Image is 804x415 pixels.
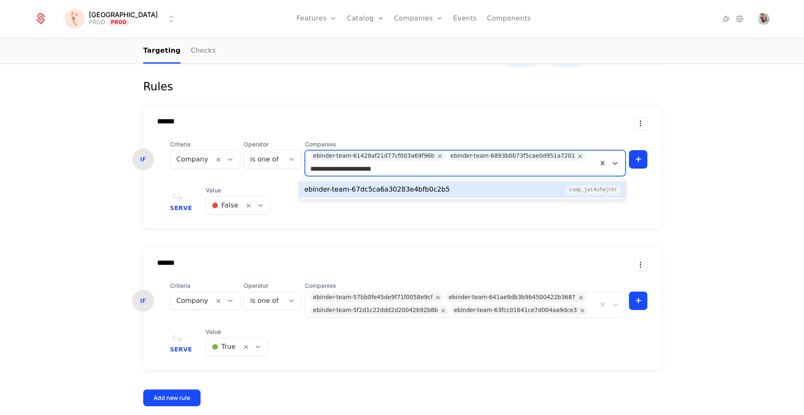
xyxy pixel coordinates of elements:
[313,293,433,302] div: ebinder-team-57bb0fe45de9f71f0058e9cf
[206,328,268,336] span: Value
[433,293,443,302] div: Remove ebinder-team-57bb0fe45de9f71f0058e9cf
[143,39,216,64] ul: Choose Sub Page
[132,149,154,170] div: IF
[89,11,158,18] span: [GEOGRAPHIC_DATA]
[313,306,438,315] div: ebinder-team-5f2d1c22ddd2d20042b92b8b
[734,14,745,24] a: Settings
[629,150,647,169] button: +
[170,205,192,211] span: Serve
[435,151,446,161] div: Remove ebinder-team-61428af21d77cf003a69f96b
[721,14,731,24] a: Integrations
[305,282,626,290] span: Companies
[108,19,130,26] span: Prod
[143,80,661,93] div: Rules
[143,389,201,406] button: Add new rule
[191,39,216,64] a: Checks
[566,185,621,195] span: comp_jAt4UfWjrbr
[170,282,240,290] span: Criteria
[154,394,190,402] div: Add new rule
[438,306,449,315] div: Remove ebinder-team-5f2d1c22ddd2d20042b92b8b
[244,282,301,290] span: Operator
[629,292,647,310] button: +
[448,293,575,302] div: ebinder-team-641ae9db3b9b4500422b3687
[67,10,176,28] button: Select environment
[244,140,301,149] span: Operator
[143,39,661,64] nav: Main
[206,186,271,195] span: Value
[170,346,192,352] span: Serve
[451,151,575,161] div: ebinder-team-6893b0b73f5cae0d951a7201
[758,13,770,25] img: Marko Bera
[170,140,240,149] span: Criteria
[304,184,450,195] div: ebinder-team-67dc5ca6a30283e4bfb0c2b5
[313,151,434,161] div: ebinder-team-61428af21d77cf003a69f96b
[143,39,180,64] a: Targeting
[64,9,85,29] img: Florence
[305,140,626,149] span: Companies
[89,18,105,26] div: PROD
[634,258,647,272] button: Select action
[576,293,587,302] div: Remove ebinder-team-641ae9db3b9b4500422b3687
[454,306,577,315] div: ebinder-team-63fcc01641ce7d004aa9dce3
[758,13,770,25] button: Open user button
[575,151,586,161] div: Remove ebinder-team-6893b0b73f5cae0d951a7201
[634,117,647,130] button: Select action
[577,306,588,315] div: Remove ebinder-team-63fcc01641ce7d004aa9dce3
[132,290,154,312] div: IF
